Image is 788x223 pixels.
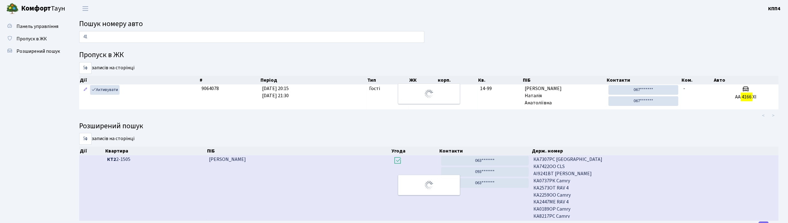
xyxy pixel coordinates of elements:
label: записів на сторінці [79,62,134,74]
img: logo.png [6,2,19,15]
button: Переключити навігацію [78,3,93,14]
th: Тип [367,76,409,84]
b: Комфорт [21,3,51,13]
span: [PERSON_NAME] Наталія Анатоліївна [525,85,604,107]
th: Квартира [105,147,206,155]
span: Пошук номеру авто [79,18,143,29]
th: Дії [79,147,105,155]
th: Кв. [478,76,523,84]
span: Розширений пошук [16,48,60,55]
th: Угода [391,147,439,155]
input: Пошук [79,31,424,43]
img: Обробка... [424,89,434,99]
a: Редагувати [82,85,89,95]
th: Держ. номер [531,147,779,155]
a: Розширений пошук [3,45,65,57]
th: Період [260,76,367,84]
h4: Розширений пошук [79,122,779,131]
span: КА7307РС [GEOGRAPHIC_DATA] КА7422ОО CLS АІ9241ВТ [PERSON_NAME] КА0737РК Camry КА2573ОТ RAV 4 КА22... [534,156,776,218]
th: Контакти [439,147,531,155]
span: [DATE] 20:15 [DATE] 21:30 [262,85,289,99]
span: 2-1505 [107,156,204,163]
th: корп. [437,76,478,84]
th: Ком. [681,76,713,84]
span: Таун [21,3,65,14]
span: Гості [369,85,380,92]
th: Контакти [606,76,681,84]
a: КПП4 [768,5,781,12]
select: записів на сторінці [79,62,92,74]
a: Панель управління [3,20,65,33]
h5: АА ХI [716,94,776,100]
th: Авто [713,76,779,84]
th: Дії [79,76,199,84]
b: КТ2 [107,156,116,163]
a: Активувати [90,85,120,95]
th: ПІБ [206,147,391,155]
span: - [683,85,685,92]
mark: 4166 [741,93,753,101]
img: Обробка... [424,180,434,190]
span: Пропуск в ЖК [16,35,47,42]
a: Пропуск в ЖК [3,33,65,45]
span: 14-99 [480,85,520,92]
select: записів на сторінці [79,133,92,145]
span: Панель управління [16,23,58,30]
h4: Пропуск в ЖК [79,51,779,60]
label: записів на сторінці [79,133,134,145]
th: ПІБ [523,76,606,84]
span: 9064078 [202,85,219,92]
span: [PERSON_NAME] [209,156,246,163]
th: ЖК [409,76,437,84]
th: # [199,76,260,84]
